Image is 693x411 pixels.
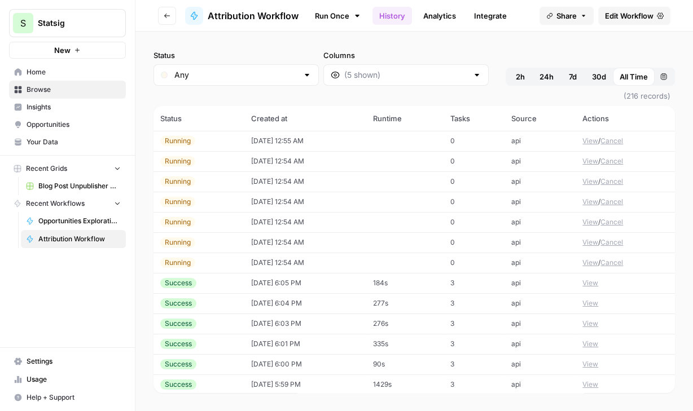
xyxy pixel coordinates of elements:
button: View [582,359,598,369]
td: api [505,151,576,171]
span: Edit Workflow [605,10,653,21]
td: api [505,232,576,253]
div: Success [160,298,196,308]
td: api [505,313,576,334]
td: api [505,334,576,354]
div: Success [160,339,196,349]
td: 3 [444,313,505,334]
button: View [582,237,598,248]
input: Any [174,69,298,81]
td: / [576,253,675,273]
span: 7d [569,71,577,82]
button: 24h [533,68,560,86]
button: View [582,379,598,390]
a: Edit Workflow [598,7,670,25]
div: Success [160,379,196,390]
th: Tasks [444,106,505,131]
th: Actions [576,106,675,131]
th: Status [153,106,244,131]
td: 1429s [366,374,444,395]
td: 3 [444,354,505,374]
div: Running [160,258,195,268]
span: 24h [540,71,554,82]
span: S [20,16,26,30]
div: Success [160,359,196,369]
span: Browse [27,85,121,95]
td: 3 [444,334,505,354]
td: [DATE] 6:01 PM [244,334,366,354]
td: [DATE] 12:54 AM [244,151,366,171]
a: Your Data [9,133,126,151]
button: View [582,278,598,288]
span: Opportunities Exploration Workflow [38,216,121,226]
span: Usage [27,374,121,385]
a: Attribution Workflow [185,7,299,25]
div: Running [160,176,195,187]
a: Settings [9,352,126,370]
td: api [505,253,576,273]
td: api [505,192,576,212]
a: Usage [9,370,126,388]
span: Recent Workflows [26,198,85,209]
button: Cancel [600,258,623,268]
span: Statsig [38,17,106,29]
button: View [582,339,598,349]
button: Cancel [600,237,623,248]
button: View [582,197,598,207]
span: Your Data [27,137,121,147]
td: 0 [444,232,505,253]
a: Insights [9,98,126,116]
span: Share [556,10,577,21]
td: [DATE] 12:54 AM [244,212,366,232]
label: Columns [323,50,489,61]
span: 30d [592,71,606,82]
button: View [582,298,598,308]
div: Running [160,237,195,248]
td: [DATE] 6:03 PM [244,313,366,334]
td: 0 [444,192,505,212]
button: Cancel [600,217,623,227]
td: 0 [444,171,505,192]
td: [DATE] 5:59 PM [244,374,366,395]
div: Running [160,136,195,146]
button: New [9,42,126,59]
th: Created at [244,106,366,131]
td: 276s [366,313,444,334]
td: [DATE] 12:54 AM [244,232,366,253]
a: Opportunities Exploration Workflow [21,212,126,230]
td: api [505,374,576,395]
button: 2h [508,68,533,86]
td: 3 [444,374,505,395]
div: Running [160,156,195,166]
td: 0 [444,253,505,273]
td: api [505,131,576,151]
button: Workspace: Statsig [9,9,126,37]
td: / [576,151,675,171]
a: Browse [9,81,126,99]
td: / [576,232,675,253]
button: Help + Support [9,388,126,406]
div: Running [160,217,195,227]
button: Cancel [600,197,623,207]
td: [DATE] 12:54 AM [244,253,366,273]
th: Runtime [366,106,444,131]
button: Cancel [600,156,623,166]
td: 3 [444,273,505,293]
td: [DATE] 12:54 AM [244,192,366,212]
label: Status [153,50,319,61]
td: 277s [366,293,444,313]
td: 0 [444,212,505,232]
td: api [505,171,576,192]
button: View [582,258,598,268]
button: Recent Workflows [9,195,126,212]
button: 30d [585,68,613,86]
a: Run Once [308,6,368,25]
td: [DATE] 12:54 AM [244,171,366,192]
td: / [576,171,675,192]
span: Attribution Workflow [208,9,299,23]
span: Opportunities [27,120,121,130]
td: 90s [366,354,444,374]
td: [DATE] 6:05 PM [244,273,366,293]
span: Blog Post Unpublisher Grid (master) [38,181,121,191]
td: api [505,293,576,313]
